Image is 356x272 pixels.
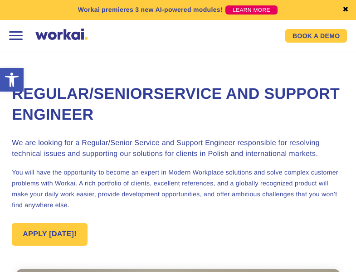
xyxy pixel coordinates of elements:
p: Workai premieres 3 new AI-powered modules! [78,5,223,15]
span: Service and Support Engineer [12,85,340,123]
h3: We are looking for a Regular/Senior Service and Support Engineer responsible for resolving techni... [12,138,344,160]
a: LEARN MORE [225,5,278,15]
span: Regular/Senior [12,85,153,102]
a: APPLY [DATE]! [12,223,88,246]
a: ✖ [342,6,349,14]
span: You will have the opportunity to become an expert in Modern Workplace solutions and solve complex... [12,169,338,209]
a: BOOK A DEMO [285,29,347,43]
